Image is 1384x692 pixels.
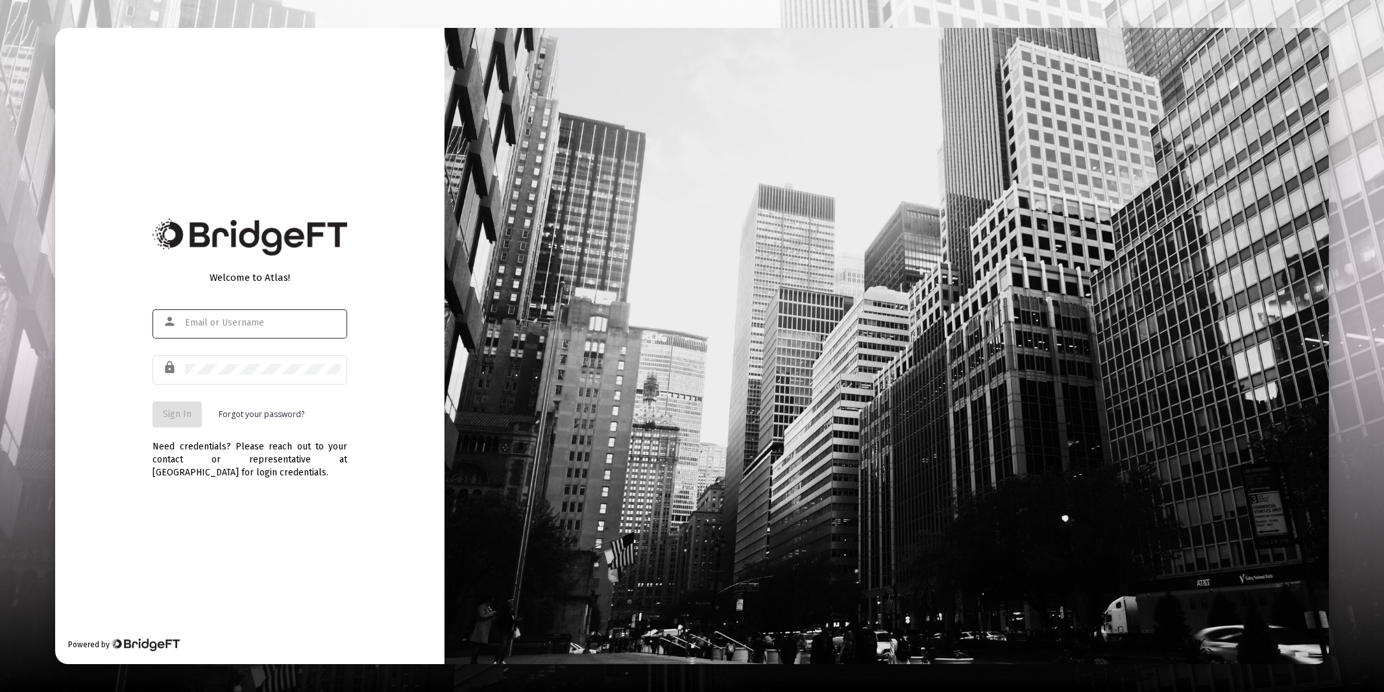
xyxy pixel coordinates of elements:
a: Forgot your password? [219,408,304,421]
div: Need credentials? Please reach out to your contact or representative at [GEOGRAPHIC_DATA] for log... [152,427,347,479]
button: Sign In [152,401,202,427]
span: Sign In [163,409,191,420]
div: Welcome to Atlas! [152,271,347,284]
div: Powered by [68,638,179,651]
img: Bridge Financial Technology Logo [111,638,179,651]
img: Bridge Financial Technology Logo [152,219,347,256]
input: Email or Username [185,318,341,328]
mat-icon: lock [163,360,178,376]
mat-icon: person [163,314,178,329]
